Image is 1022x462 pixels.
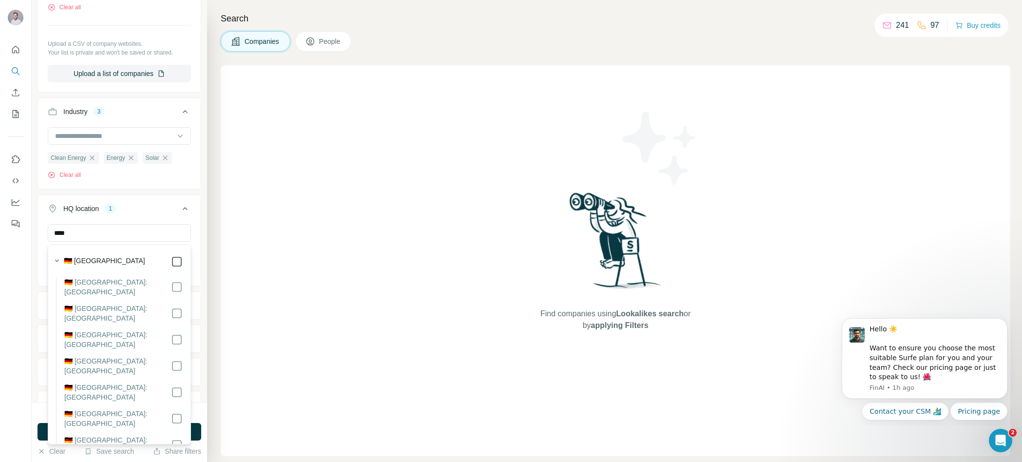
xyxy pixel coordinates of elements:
button: Quick start [8,41,23,58]
button: Search [8,62,23,80]
div: HQ location [63,204,99,213]
button: Run search [38,423,201,441]
label: 🇩🇪 [GEOGRAPHIC_DATA] [64,256,145,268]
label: 🇩🇪 [GEOGRAPHIC_DATA]: [GEOGRAPHIC_DATA] [64,435,171,455]
span: Clean Energy [51,154,86,162]
div: 1 [105,204,116,213]
span: Solar [146,154,159,162]
div: Industry [63,107,88,116]
img: Avatar [8,10,23,25]
img: Surfe Illustration - Stars [616,104,703,192]
button: My lists [8,105,23,123]
p: Your list is private and won't be saved or shared. [48,48,191,57]
button: Save search [84,446,134,456]
label: 🇩🇪 [GEOGRAPHIC_DATA]: [GEOGRAPHIC_DATA] [64,304,171,323]
iframe: Intercom live chat [989,429,1012,452]
span: Lookalikes search [616,309,684,318]
p: 241 [896,19,909,31]
label: 🇩🇪 [GEOGRAPHIC_DATA]: [GEOGRAPHIC_DATA] [64,409,171,428]
button: HQ location1 [38,197,201,224]
span: Companies [245,37,280,46]
button: Clear all [48,171,81,179]
button: Share filters [153,446,201,456]
button: Dashboard [8,193,23,211]
img: Surfe Illustration - Woman searching with binoculars [565,190,666,299]
button: Use Surfe API [8,172,23,190]
button: Annual revenue ($) [38,294,201,317]
div: 3 [94,107,105,116]
iframe: Intercom notifications message [827,309,1022,426]
button: Buy credits [955,19,1001,32]
button: Industry3 [38,100,201,127]
span: 2 [1009,429,1017,437]
button: Use Surfe on LinkedIn [8,151,23,168]
button: Enrich CSV [8,84,23,101]
span: applying Filters [591,321,648,329]
span: Energy [107,154,125,162]
button: Employees (size) [38,327,201,350]
button: Upload a list of companies [48,65,191,82]
h4: Search [221,12,1010,25]
label: 🇩🇪 [GEOGRAPHIC_DATA]: [GEOGRAPHIC_DATA] [64,356,171,376]
span: Find companies using or by [537,308,693,331]
label: 🇩🇪 [GEOGRAPHIC_DATA]: [GEOGRAPHIC_DATA] [64,383,171,402]
button: Clear all [48,3,81,12]
button: Feedback [8,215,23,232]
label: 🇩🇪 [GEOGRAPHIC_DATA]: [GEOGRAPHIC_DATA] [64,277,171,297]
p: Upload a CSV of company websites. [48,39,191,48]
button: Keywords [38,393,201,417]
button: Clear [38,446,65,456]
span: People [319,37,341,46]
p: 97 [930,19,939,31]
button: Technologies [38,360,201,384]
label: 🇩🇪 [GEOGRAPHIC_DATA]: [GEOGRAPHIC_DATA] [64,330,171,349]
